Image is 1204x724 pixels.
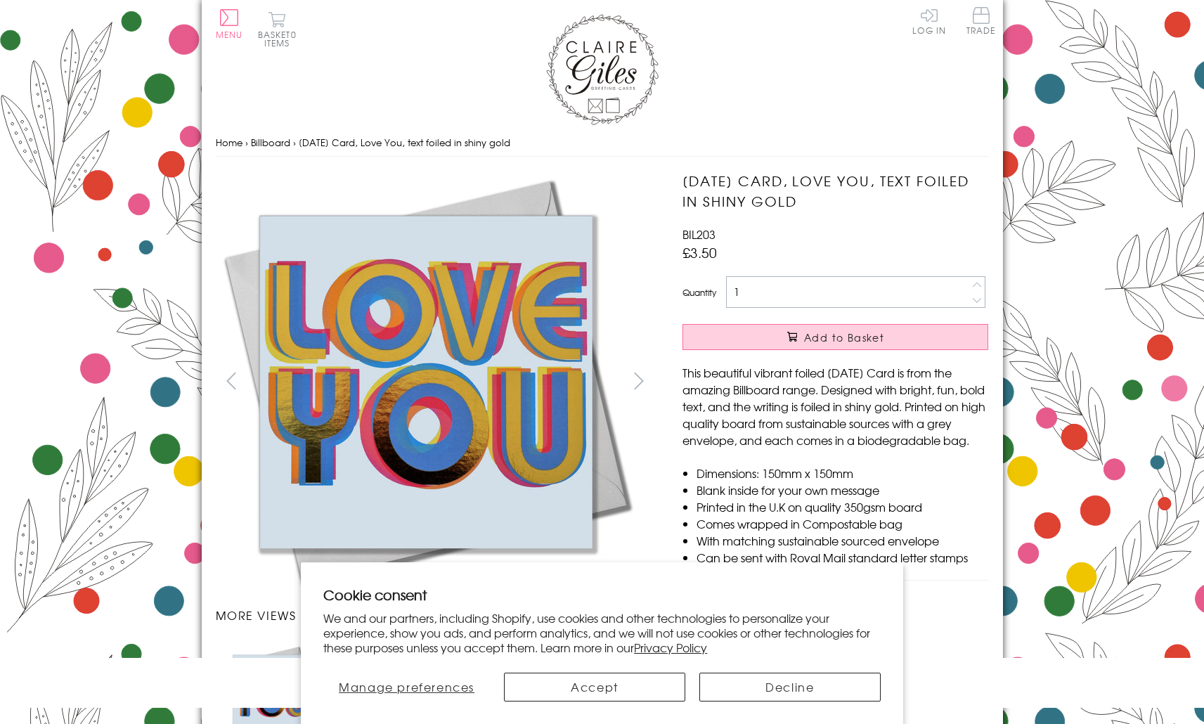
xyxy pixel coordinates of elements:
[258,11,297,47] button: Basket0 items
[682,171,988,212] h1: [DATE] Card, Love You, text foiled in shiny gold
[245,136,248,149] span: ›
[699,673,881,702] button: Decline
[654,171,1076,593] img: Valentine's Day Card, Love You, text foiled in shiny gold
[293,136,296,149] span: ›
[623,365,654,396] button: next
[546,14,659,125] img: Claire Giles Greetings Cards
[682,364,988,448] p: This beautiful vibrant foiled [DATE] Card is from the amazing Billboard range. Designed with brig...
[216,9,243,39] button: Menu
[216,28,243,41] span: Menu
[697,532,988,549] li: With matching sustainable sourced envelope
[299,136,510,149] span: [DATE] Card, Love You, text foiled in shiny gold
[682,226,716,243] span: BIL203
[966,7,996,34] span: Trade
[634,639,707,656] a: Privacy Policy
[966,7,996,37] a: Trade
[697,549,988,566] li: Can be sent with Royal Mail standard letter stamps
[216,607,655,623] h3: More views
[264,28,297,49] span: 0 items
[251,136,290,149] a: Billboard
[697,498,988,515] li: Printed in the U.K on quality 350gsm board
[339,678,474,695] span: Manage preferences
[682,324,988,350] button: Add to Basket
[216,136,242,149] a: Home
[504,673,685,702] button: Accept
[323,585,881,605] h2: Cookie consent
[323,611,881,654] p: We and our partners, including Shopify, use cookies and other technologies to personalize your ex...
[682,243,717,262] span: £3.50
[697,481,988,498] li: Blank inside for your own message
[697,515,988,532] li: Comes wrapped in Compostable bag
[216,129,989,157] nav: breadcrumbs
[323,673,490,702] button: Manage preferences
[216,365,247,396] button: prev
[697,465,988,481] li: Dimensions: 150mm x 150mm
[804,330,884,344] span: Add to Basket
[215,171,637,593] img: Valentine's Day Card, Love You, text foiled in shiny gold
[682,286,716,299] label: Quantity
[912,7,946,34] a: Log In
